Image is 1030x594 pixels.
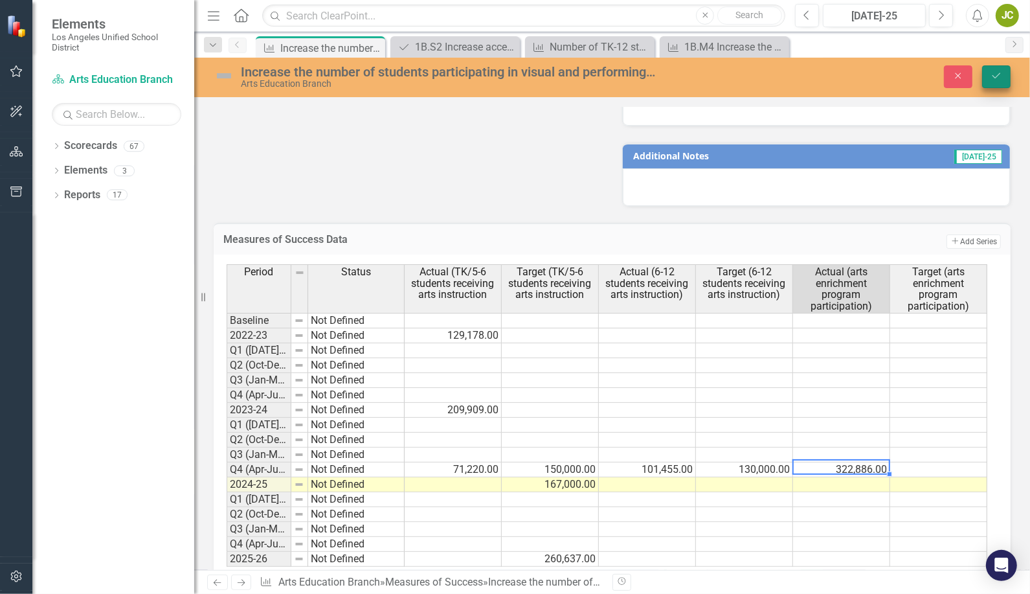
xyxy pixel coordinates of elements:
[294,479,304,490] img: 8DAGhfEEPCf229AAAAAElFTkSuQmCC
[262,5,785,27] input: Search ClearPoint...
[294,524,304,534] img: 8DAGhfEEPCf229AAAAAElFTkSuQmCC
[634,151,858,161] h3: Additional Notes
[308,328,405,343] td: Not Defined
[223,234,763,246] h3: Measures of Success Data
[394,39,517,55] a: 1B.S2 Increase access to visual and performing arts programs at school sites
[295,268,305,278] img: 8DAGhfEEPCf229AAAAAElFTkSuQmCC
[227,463,291,477] td: Q4 (Apr-Jun)-24/25
[64,139,117,154] a: Scorecards
[227,358,291,373] td: Q2 (Oct-Dec)-23/24
[280,40,382,56] div: Increase the number of students participating in visual and performing arts programs District-wide
[245,266,274,278] span: Period
[736,10,764,20] span: Search
[550,39,651,55] div: Number of TK-12 students participating in supplemental arts and music enrichment programs (before...
[407,266,498,301] span: Actual (TK/5-6 students receiving arts instruction
[227,507,291,522] td: Q2 (Oct-Dec)-25/26
[294,360,304,371] img: 8DAGhfEEPCf229AAAAAElFTkSuQmCC
[502,552,599,567] td: 260,637.00
[308,492,405,507] td: Not Defined
[504,266,596,301] span: Target (TK/5-6 students receiving arts instruction
[227,477,291,492] td: 2024-25
[294,494,304,505] img: 8DAGhfEEPCf229AAAAAElFTkSuQmCC
[114,165,135,176] div: 3
[308,388,405,403] td: Not Defined
[260,575,602,590] div: » »
[717,6,782,25] button: Search
[227,552,291,567] td: 2025-26
[663,39,786,55] a: 1B.M4 Increase the number of students participating in visual and performing arts programs Distri...
[502,463,599,477] td: 150,000.00
[227,433,291,448] td: Q2 (Oct-Dec)-24/25
[227,448,291,463] td: Q3 (Jan-Mar)-24/25
[227,537,291,552] td: Q4 (Apr-Jun)-25/26
[52,32,181,53] small: Los Angeles Unified School District
[308,477,405,492] td: Not Defined
[954,150,1002,164] span: [DATE]-25
[308,373,405,388] td: Not Defined
[601,266,693,301] span: Actual (6-12 students receiving arts instruction)
[294,375,304,385] img: 8DAGhfEEPCf229AAAAAElFTkSuQmCC
[294,539,304,549] img: 8DAGhfEEPCf229AAAAAElFTkSuQmCC
[294,405,304,415] img: 8DAGhfEEPCf229AAAAAElFTkSuQmCC
[227,522,291,537] td: Q3 (Jan-Mar)-25/26
[227,418,291,433] td: Q1 ([DATE]-Sep)-24/25
[6,15,29,38] img: ClearPoint Strategy
[227,388,291,403] td: Q4 (Apr-Jun)-23/24
[294,464,304,475] img: 8DAGhfEEPCf229AAAAAElFTkSuQmCC
[227,343,291,358] td: Q1 ([DATE]-Sep)-23/24
[278,576,380,588] a: Arts Education Branch
[308,537,405,552] td: Not Defined
[227,373,291,388] td: Q3 (Jan-Mar)-23/24
[52,103,181,126] input: Search Below...
[699,266,790,301] span: Target (6-12 students receiving arts instruction)
[502,477,599,492] td: 167,000.00
[64,163,107,178] a: Elements
[107,190,128,201] div: 17
[227,328,291,343] td: 2022-23
[405,403,502,418] td: 209,909.00
[696,463,793,477] td: 130,000.00
[294,315,304,326] img: 8DAGhfEEPCf229AAAAAElFTkSuQmCC
[308,403,405,418] td: Not Defined
[796,266,887,312] span: Actual (arts enrichment program participation)
[241,65,656,79] div: Increase the number of students participating in visual and performing arts programs District-wide
[308,522,405,537] td: Not Defined
[64,188,100,203] a: Reports
[823,4,926,27] button: [DATE]-25
[986,550,1017,581] div: Open Intercom Messenger
[385,576,483,588] a: Measures of Success
[227,313,291,328] td: Baseline
[294,509,304,520] img: 8DAGhfEEPCf229AAAAAElFTkSuQmCC
[308,418,405,433] td: Not Defined
[893,266,984,312] span: Target (arts enrichment program participation)
[294,450,304,460] img: 8DAGhfEEPCf229AAAAAElFTkSuQmCC
[488,576,935,588] div: Increase the number of students participating in visual and performing arts programs District-wide
[415,39,517,55] div: 1B.S2 Increase access to visual and performing arts programs at school sites
[308,343,405,358] td: Not Defined
[599,463,696,477] td: 101,455.00
[684,39,786,55] div: 1B.M4 Increase the number of students participating in visual and performing arts programs Distri...
[405,328,502,343] td: 129,178.00
[946,234,1001,249] button: Add Series
[308,358,405,373] td: Not Defined
[214,65,234,86] img: Not Defined
[308,448,405,463] td: Not Defined
[341,266,371,278] span: Status
[793,463,890,477] td: 322,886.00
[308,507,405,522] td: Not Defined
[294,390,304,400] img: 8DAGhfEEPCf229AAAAAElFTkSuQmCC
[827,8,921,24] div: [DATE]-25
[996,4,1019,27] button: JC
[294,554,304,564] img: 8DAGhfEEPCf229AAAAAElFTkSuQmCC
[308,552,405,567] td: Not Defined
[227,403,291,418] td: 2023-24
[294,330,304,341] img: 8DAGhfEEPCf229AAAAAElFTkSuQmCC
[52,73,181,87] a: Arts Education Branch
[124,141,144,152] div: 67
[528,39,651,55] a: Number of TK-12 students participating in supplemental arts and music enrichment programs (before...
[308,313,405,328] td: Not Defined
[294,435,304,445] img: 8DAGhfEEPCf229AAAAAElFTkSuQmCC
[294,345,304,356] img: 8DAGhfEEPCf229AAAAAElFTkSuQmCC
[227,492,291,507] td: Q1 ([DATE]-Sep)-25/26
